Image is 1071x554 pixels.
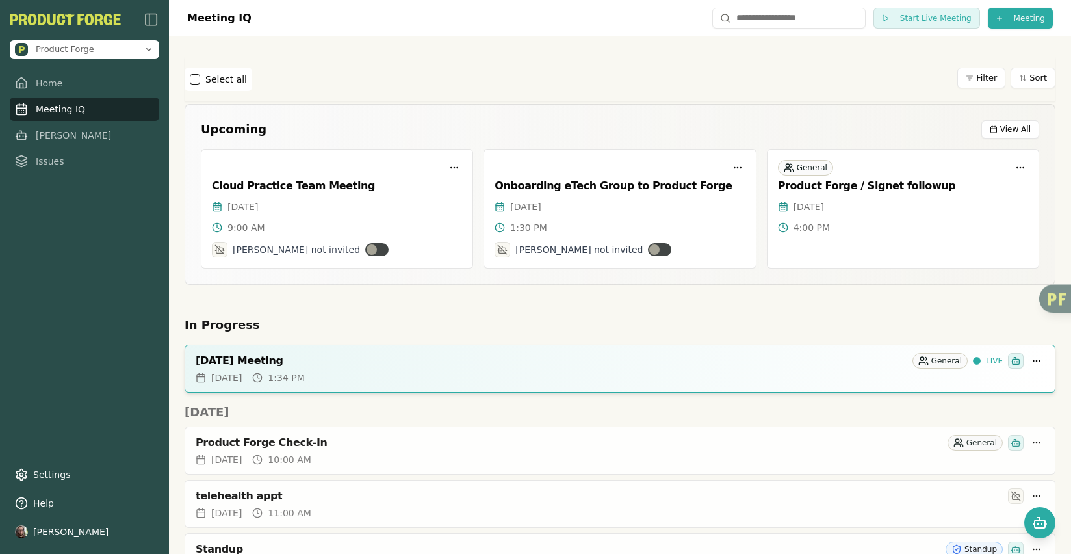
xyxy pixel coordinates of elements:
[211,371,242,384] span: [DATE]
[1029,435,1044,451] button: More options
[1011,68,1055,88] button: Sort
[211,507,242,520] span: [DATE]
[10,463,159,486] a: Settings
[446,160,462,176] button: More options
[185,403,1055,421] h2: [DATE]
[196,490,1003,503] div: telehealth appt
[233,243,360,256] span: [PERSON_NAME] not invited
[900,13,972,23] span: Start Live Meeting
[227,221,265,234] span: 9:00 AM
[144,12,159,27] img: sidebar
[794,221,830,234] span: 4:00 PM
[185,427,1055,475] a: Product Forge Check-InGeneral[DATE]10:00 AM
[730,160,745,176] button: More options
[185,316,1055,334] h2: In Progress
[211,453,242,466] span: [DATE]
[988,8,1053,29] button: Meeting
[185,345,1055,393] a: [DATE] MeetingGeneralLIVE[DATE]1:34 PM
[1024,507,1055,538] button: Open chat
[212,179,462,192] div: Cloud Practice Team Meeting
[778,160,833,176] div: General
[227,200,258,213] span: [DATE]
[10,492,159,515] button: Help
[986,356,1003,366] span: LIVE
[10,98,159,121] a: Meeting IQ
[794,200,824,213] span: [DATE]
[268,453,311,466] span: 10:00 AM
[187,10,252,26] h1: Meeting IQ
[1008,435,1024,451] div: Smith has been invited
[981,120,1039,138] button: View All
[1029,353,1044,369] button: More options
[873,8,980,29] button: Start Live Meeting
[1013,160,1028,176] button: More options
[10,72,159,95] a: Home
[10,14,121,25] img: Product Forge
[1000,124,1031,135] span: View All
[1014,13,1045,23] span: Meeting
[36,44,94,55] span: Product Forge
[10,520,159,544] button: [PERSON_NAME]
[957,68,1005,88] button: Filter
[10,150,159,173] a: Issues
[912,353,968,369] div: General
[10,40,159,59] button: Open organization switcher
[201,120,266,138] h2: Upcoming
[196,354,907,367] div: [DATE] Meeting
[144,12,159,27] button: Close Sidebar
[268,507,311,520] span: 11:00 AM
[15,525,28,538] img: profile
[268,371,304,384] span: 1:34 PM
[948,435,1003,451] div: General
[510,221,547,234] span: 1:30 PM
[515,243,643,256] span: [PERSON_NAME] not invited
[1029,488,1044,504] button: More options
[205,73,247,86] label: Select all
[495,179,745,192] div: Onboarding eTech Group to Product Forge
[15,43,28,56] img: Product Forge
[778,179,1028,192] div: Product Forge / Signet followup
[10,124,159,147] a: [PERSON_NAME]
[510,200,541,213] span: [DATE]
[1008,353,1024,369] div: Smith has been invited
[1008,488,1024,504] div: Smith has not been invited
[196,436,942,449] div: Product Forge Check-In
[10,14,121,25] button: PF-Logo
